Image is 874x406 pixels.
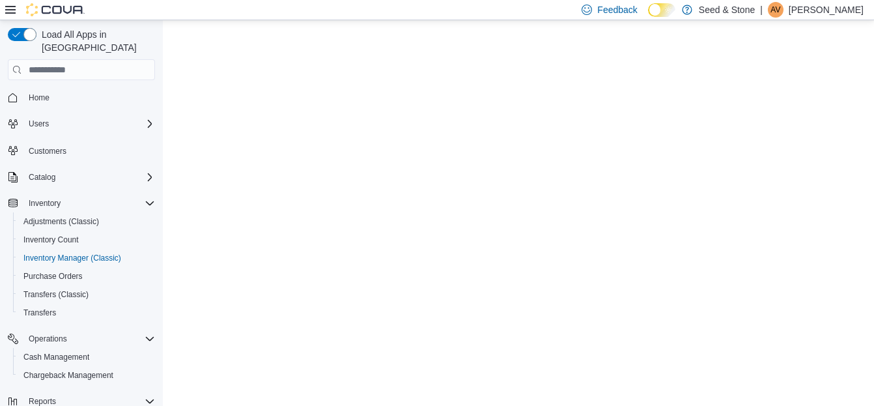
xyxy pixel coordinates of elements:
[26,3,85,16] img: Cova
[18,305,61,321] a: Transfers
[3,115,160,133] button: Users
[18,368,119,383] a: Chargeback Management
[18,305,155,321] span: Transfers
[18,349,155,365] span: Cash Management
[3,168,160,186] button: Catalog
[18,214,155,229] span: Adjustments (Classic)
[23,331,155,347] span: Operations
[18,214,104,229] a: Adjustments (Classic)
[29,146,66,156] span: Customers
[3,330,160,348] button: Operations
[3,194,160,212] button: Inventory
[13,348,160,366] button: Cash Management
[18,368,155,383] span: Chargeback Management
[29,119,49,129] span: Users
[18,268,155,284] span: Purchase Orders
[13,267,160,285] button: Purchase Orders
[23,116,54,132] button: Users
[23,235,79,245] span: Inventory Count
[23,142,155,158] span: Customers
[23,169,155,185] span: Catalog
[18,268,88,284] a: Purchase Orders
[23,352,89,362] span: Cash Management
[770,2,780,18] span: AV
[29,172,55,182] span: Catalog
[648,3,675,17] input: Dark Mode
[23,89,155,106] span: Home
[13,304,160,322] button: Transfers
[3,88,160,107] button: Home
[13,285,160,304] button: Transfers (Classic)
[13,212,160,231] button: Adjustments (Classic)
[29,93,49,103] span: Home
[23,90,55,106] a: Home
[23,271,83,282] span: Purchase Orders
[597,3,637,16] span: Feedback
[13,366,160,384] button: Chargeback Management
[18,250,126,266] a: Inventory Manager (Classic)
[18,250,155,266] span: Inventory Manager (Classic)
[23,289,89,300] span: Transfers (Classic)
[29,198,61,209] span: Inventory
[3,141,160,160] button: Customers
[13,231,160,249] button: Inventory Count
[23,196,155,211] span: Inventory
[23,370,113,381] span: Chargeback Management
[18,287,155,302] span: Transfers (Classic)
[18,232,84,248] a: Inventory Count
[23,116,155,132] span: Users
[23,331,72,347] button: Operations
[789,2,864,18] p: [PERSON_NAME]
[699,2,755,18] p: Seed & Stone
[18,349,94,365] a: Cash Management
[13,249,160,267] button: Inventory Manager (Classic)
[23,143,72,159] a: Customers
[23,216,99,227] span: Adjustments (Classic)
[23,169,61,185] button: Catalog
[23,308,56,318] span: Transfers
[29,334,67,344] span: Operations
[23,196,66,211] button: Inventory
[760,2,763,18] p: |
[36,28,155,54] span: Load All Apps in [GEOGRAPHIC_DATA]
[18,287,94,302] a: Transfers (Classic)
[18,232,155,248] span: Inventory Count
[768,2,783,18] div: Angela Van Groen
[23,253,121,263] span: Inventory Manager (Classic)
